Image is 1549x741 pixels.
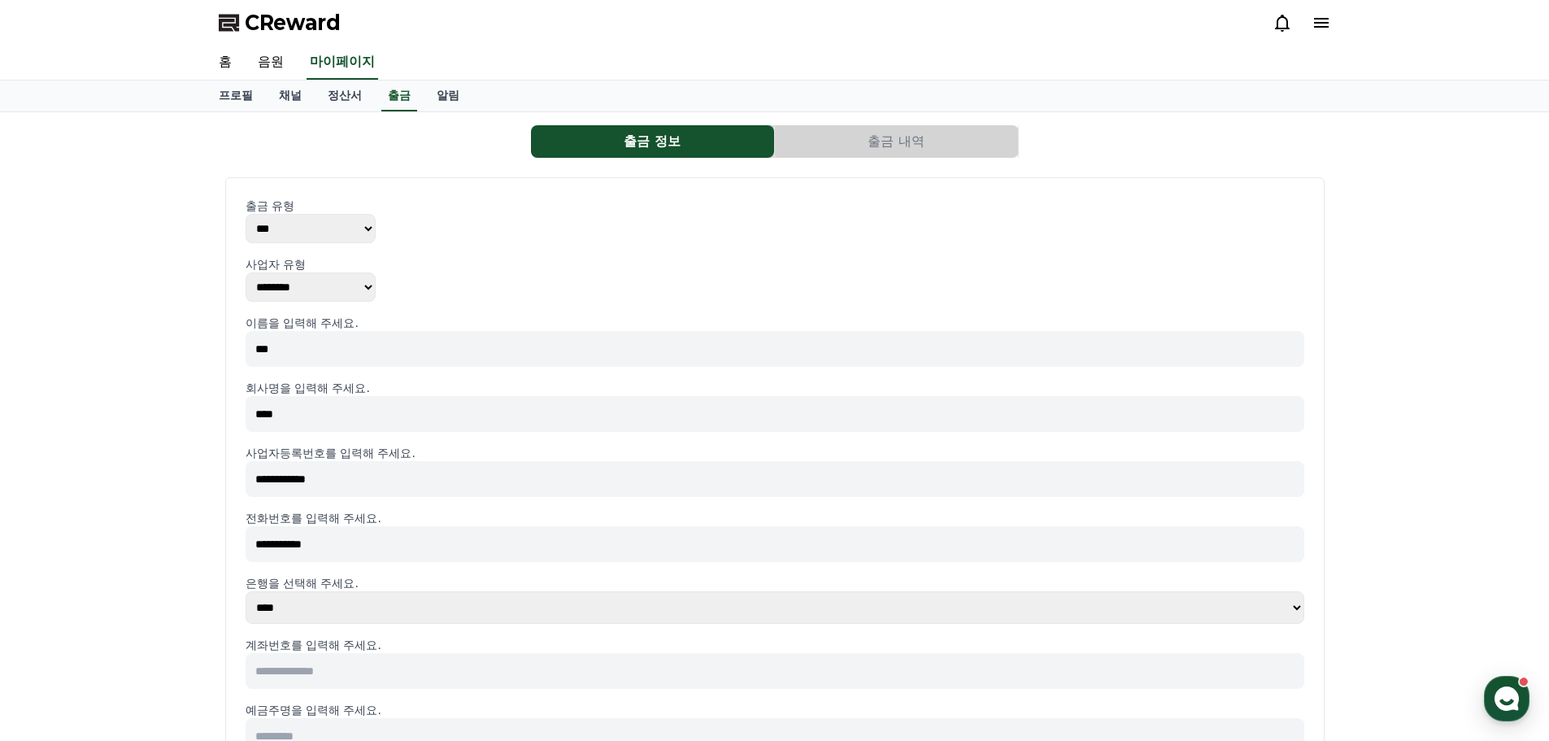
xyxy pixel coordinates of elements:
[531,125,775,158] a: 출금 정보
[246,256,1304,272] p: 사업자 유형
[206,46,245,80] a: 홈
[219,10,341,36] a: CReward
[246,380,1304,396] p: 회사명을 입력해 주세요.
[246,510,1304,526] p: 전화번호를 입력해 주세요.
[424,81,472,111] a: 알림
[381,81,417,111] a: 출금
[210,516,312,556] a: 설정
[246,702,1304,718] p: 예금주명을 입력해 주세요.
[315,81,375,111] a: 정산서
[307,46,378,80] a: 마이페이지
[51,540,61,553] span: 홈
[775,125,1018,158] button: 출금 내역
[206,81,266,111] a: 프로필
[245,10,341,36] span: CReward
[251,540,271,553] span: 설정
[245,46,297,80] a: 음원
[149,541,168,554] span: 대화
[775,125,1019,158] a: 출금 내역
[246,315,1304,331] p: 이름을 입력해 주세요.
[5,516,107,556] a: 홈
[246,198,1304,214] p: 출금 유형
[246,575,1304,591] p: 은행을 선택해 주세요.
[246,445,1304,461] p: 사업자등록번호를 입력해 주세요.
[531,125,774,158] button: 출금 정보
[107,516,210,556] a: 대화
[266,81,315,111] a: 채널
[246,637,1304,653] p: 계좌번호를 입력해 주세요.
